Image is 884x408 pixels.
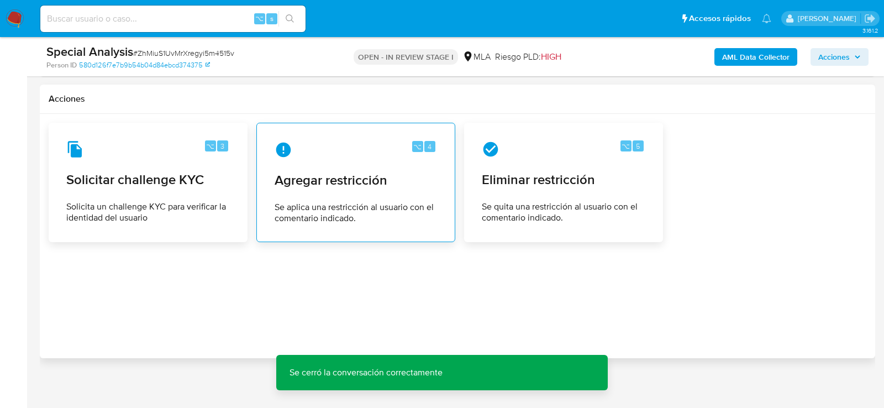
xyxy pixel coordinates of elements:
[40,12,306,26] input: Buscar usuario o caso...
[495,51,561,63] span: Riesgo PLD:
[714,48,797,66] button: AML Data Collector
[276,355,456,390] p: Se cerró la conversación correctamente
[354,49,458,65] p: OPEN - IN REVIEW STAGE I
[79,60,210,70] a: 580d126f7e7b9b54b04d84ebcd374375
[798,13,860,24] p: lourdes.morinigo@mercadolibre.com
[818,48,850,66] span: Acciones
[49,93,866,104] h2: Acciones
[811,48,869,66] button: Acciones
[862,26,878,35] span: 3.161.2
[541,50,561,63] span: HIGH
[722,48,790,66] b: AML Data Collector
[864,13,876,24] a: Salir
[462,51,491,63] div: MLA
[255,13,264,24] span: ⌥
[133,48,234,59] span: # ZhMiuS1UvMrXregyi5m4515v
[46,43,133,60] b: Special Analysis
[270,13,273,24] span: s
[46,60,77,70] b: Person ID
[689,13,751,24] span: Accesos rápidos
[762,14,771,23] a: Notificaciones
[278,11,301,27] button: search-icon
